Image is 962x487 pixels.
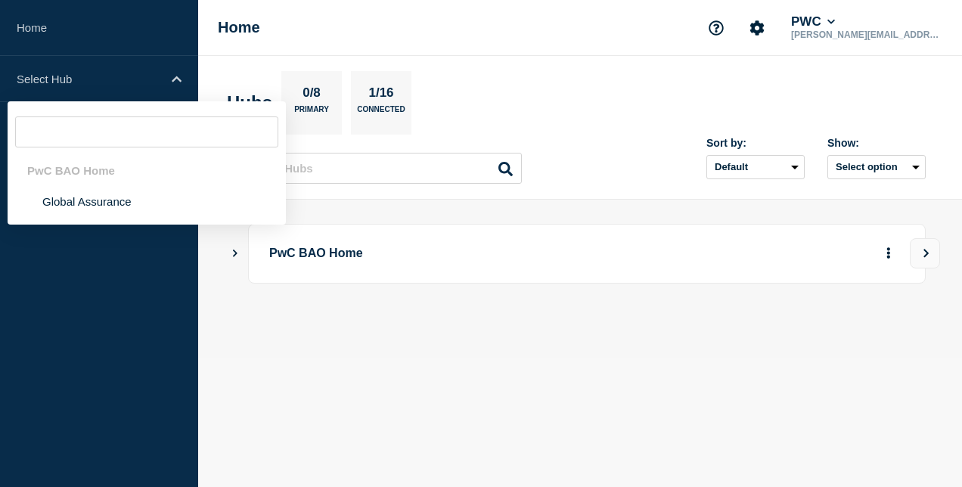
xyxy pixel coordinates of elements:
[363,85,399,105] p: 1/16
[879,240,898,268] button: More actions
[788,29,945,40] p: [PERSON_NAME][EMAIL_ADDRESS][DOMAIN_NAME]
[234,153,522,184] input: Search Hubs
[357,105,405,121] p: Connected
[827,155,926,179] button: Select option
[8,186,286,217] li: Global Assurance
[218,19,260,36] h1: Home
[700,12,732,44] button: Support
[8,155,286,186] div: PwC BAO Home
[706,155,805,179] select: Sort by
[741,12,773,44] button: Account settings
[910,238,940,268] button: View
[227,92,272,113] h2: Hubs
[294,105,329,121] p: Primary
[827,137,926,149] div: Show:
[297,85,327,105] p: 0/8
[788,14,838,29] button: PWC
[706,137,805,149] div: Sort by:
[269,240,816,268] p: PwC BAO Home
[231,248,239,259] button: Show Connected Hubs
[17,73,162,85] p: Select Hub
